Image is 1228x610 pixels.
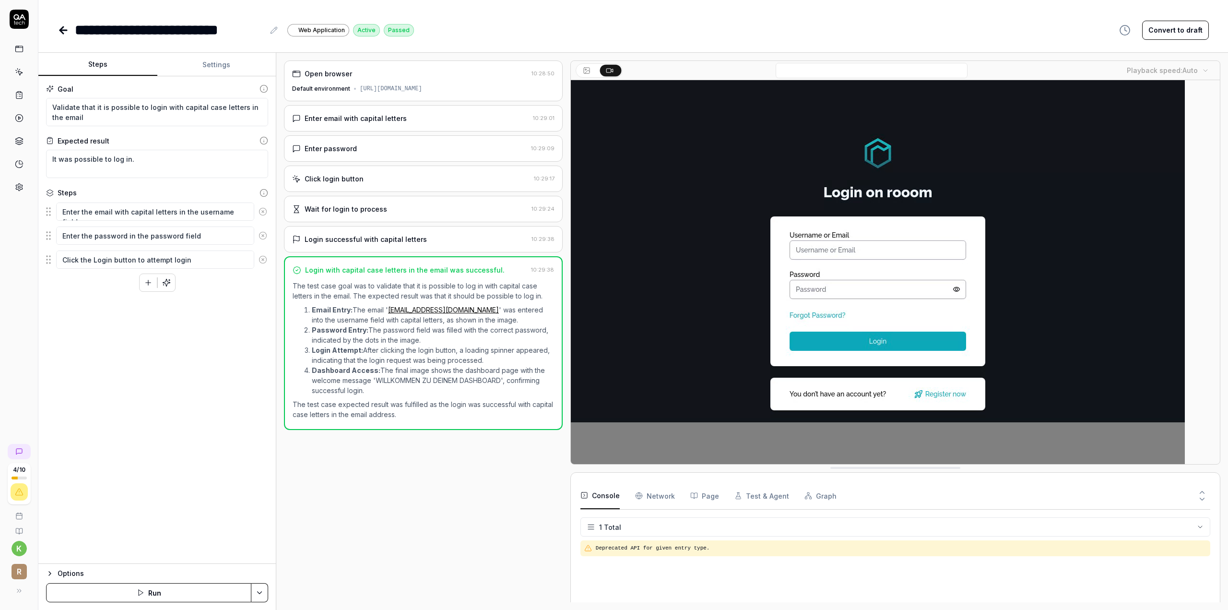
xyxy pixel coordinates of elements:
span: 4 / 10 [13,467,25,473]
li: After clicking the login button, a loading spinner appeared, indicating that the login request wa... [312,345,554,365]
div: Suggestions [46,226,268,246]
pre: Deprecated API for given entry type. [596,544,1206,552]
button: Remove step [254,226,272,245]
strong: Login Attempt: [312,346,363,354]
button: View version history [1113,21,1136,40]
button: Console [580,482,620,509]
time: 10:29:09 [531,145,555,152]
div: Steps [58,188,77,198]
time: 10:29:38 [531,266,554,273]
time: 10:29:01 [533,115,555,121]
time: 10:29:38 [531,236,555,242]
div: Suggestions [46,250,268,270]
p: The test case goal was to validate that it is possible to log in with capital case letters in the... [293,281,554,301]
div: Playback speed: [1127,65,1198,75]
button: Settings [157,53,276,76]
a: New conversation [8,444,31,459]
button: Run [46,583,251,602]
div: Expected result [58,136,109,146]
button: Network [635,482,675,509]
span: Web Application [298,26,345,35]
a: [EMAIL_ADDRESS][DOMAIN_NAME] [388,306,499,314]
a: Web Application [287,24,349,36]
div: Enter email with capital letters [305,113,407,123]
div: Enter password [305,144,357,154]
button: Convert to draft [1142,21,1209,40]
strong: Password Entry: [312,326,368,334]
button: r [4,556,34,581]
a: Book a call with us [4,504,34,520]
div: Goal [58,84,73,94]
div: Options [58,568,268,579]
div: [URL][DOMAIN_NAME] [360,84,422,93]
time: 10:29:17 [534,175,555,182]
button: Test & Agent [734,482,789,509]
div: Default environment [292,84,350,93]
strong: Email Entry: [312,306,353,314]
strong: Dashboard Access: [312,366,380,374]
div: Active [353,24,380,36]
button: Page [690,482,719,509]
div: Open browser [305,69,352,79]
div: Suggestions [46,202,268,222]
div: Wait for login to process [305,204,387,214]
button: Options [46,568,268,579]
button: Remove step [254,250,272,269]
div: Passed [384,24,414,36]
span: r [12,564,27,579]
button: Steps [38,53,157,76]
li: The final image shows the dashboard page with the welcome message 'WILLKOMMEN ZU DEINEM DASHBOARD... [312,365,554,395]
div: Click login button [305,174,364,184]
div: Login successful with capital letters [305,234,427,244]
li: The password field was filled with the correct password, indicated by the dots in the image. [312,325,554,345]
button: Graph [804,482,837,509]
p: The test case expected result was fulfilled as the login was successful with capital case letters... [293,399,554,419]
div: Login with capital case letters in the email was successful. [305,265,505,275]
button: Remove step [254,202,272,221]
button: k [12,541,27,556]
li: The email ' ' was entered into the username field with capital letters, as shown in the image. [312,305,554,325]
a: Documentation [4,520,34,535]
time: 10:29:24 [531,205,555,212]
time: 10:28:50 [531,70,555,77]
